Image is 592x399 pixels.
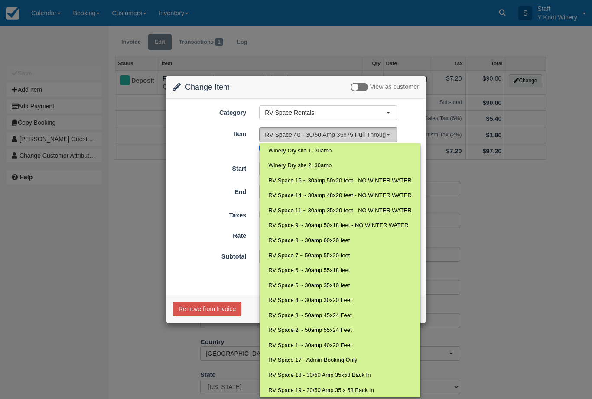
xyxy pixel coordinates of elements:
[268,326,351,334] span: RV Space 2 ~ 50amp 55x24 Feet
[268,147,332,155] span: Winery Dry site 1, 30amp
[268,341,351,350] span: RV Space 1 ~ 30amp 40x20 Feet
[268,296,351,305] span: RV Space 4 ~ 30amp 30x20 Feet
[268,266,350,275] span: RV Space 6 ~ 30amp 55x18 feet
[268,207,411,215] span: RV Space 11 ~ 30amp 35x20 feet - NO WINTER WATER
[268,356,357,364] span: RV Space 17 - Admin Booking Only
[268,311,351,320] span: RV Space 3 ~ 50amp 45x24 Feet
[268,191,411,200] span: RV Space 14 ~ 30amp 48x20 feet - NO WINTER WATER
[268,386,374,395] span: RV Space 19 - 30/50 Amp 35 x 58 Back In
[268,221,408,230] span: RV Space 9 ~ 30amp 50x18 feet - NO WINTER WATER
[268,177,411,185] span: RV Space 16 ~ 30amp 50x20 feet - NO WINTER WATER
[268,371,371,380] span: RV Space 18 - 30/50 Amp 35x58 Back In
[268,252,350,260] span: RV Space 7 ~ 50amp 55x20 feet
[268,282,350,290] span: RV Space 5 ~ 30amp 35x10 feet
[268,162,332,170] span: Winery Dry site 2, 30amp
[268,237,350,245] span: RV Space 8 ~ 30amp 60x20 feet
